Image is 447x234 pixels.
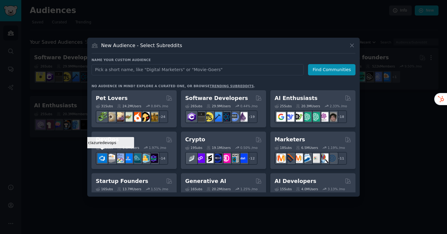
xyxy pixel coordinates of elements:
img: AItoolsCatalog [293,112,303,122]
div: 20.3M Users [296,104,320,108]
div: 21 Sub s [96,146,113,150]
div: + 14 [155,152,168,165]
div: 24.2M Users [117,104,141,108]
img: web3 [213,153,222,163]
img: ethstaker [204,153,213,163]
img: MarketingResearch [319,153,328,163]
img: OnlineMarketing [327,153,337,163]
img: chatgpt_promptDesign [302,112,311,122]
h2: Startup Founders [96,177,148,185]
input: Pick a short name, like "Digital Marketers" or "Movie-Goers" [92,64,304,75]
img: herpetology [98,112,107,122]
div: No audience in mind? Explore a curated one, or browse . [92,84,255,88]
img: ethfinance [187,153,196,163]
div: 1.97 % /mo [149,146,166,150]
h3: Name your custom audience [92,58,355,62]
div: 2.33 % /mo [330,104,347,108]
img: OpenAIDev [319,112,328,122]
img: reactnative [221,112,230,122]
img: ballpython [106,112,116,122]
img: aws_cdk [140,153,150,163]
div: + 12 [245,152,258,165]
img: DeepSeek [285,112,294,122]
img: PetAdvice [140,112,150,122]
img: csharp [187,112,196,122]
h2: AI Developers [275,177,316,185]
div: 6.5M Users [296,146,318,150]
img: GoogleGeminiAI [276,112,286,122]
a: trending subreddits [210,84,254,88]
img: content_marketing [276,153,286,163]
h3: New Audience - Select Subreddits [101,42,182,49]
img: DevOpsLinks [123,153,133,163]
img: elixir [238,112,248,122]
img: turtle [123,112,133,122]
div: 16 Sub s [96,187,113,191]
img: Emailmarketing [302,153,311,163]
img: cockatiel [132,112,141,122]
div: 13.7M Users [117,187,141,191]
div: + 18 [334,110,347,123]
img: chatgpt_prompts_ [310,112,320,122]
h2: Software Developers [185,95,248,102]
img: azuredevops [98,153,107,163]
img: CryptoNews [230,153,239,163]
div: 0.44 % /mo [240,104,258,108]
div: 15 Sub s [275,187,292,191]
div: + 24 [155,110,168,123]
h2: Marketers [275,136,305,143]
div: 19.1M Users [206,146,230,150]
h2: AI Enthusiasts [275,95,317,102]
div: 31 Sub s [96,104,113,108]
div: 0.84 % /mo [151,104,168,108]
img: AWS_Certified_Experts [106,153,116,163]
img: platformengineering [132,153,141,163]
div: + 11 [334,152,347,165]
img: ArtificalIntelligence [327,112,337,122]
div: 25 Sub s [275,104,292,108]
button: Find Communities [308,64,355,75]
img: AskComputerScience [230,112,239,122]
img: PlatformEngineers [149,153,158,163]
div: 19 Sub s [185,146,202,150]
div: 18 Sub s [275,146,292,150]
h2: Crypto [185,136,205,143]
img: Docker_DevOps [115,153,124,163]
img: googleads [310,153,320,163]
div: 1.6M Users [117,146,139,150]
img: defi_ [238,153,248,163]
h2: Generative AI [185,177,226,185]
img: AskMarketing [293,153,303,163]
div: 16 Sub s [185,187,202,191]
div: 0.50 % /mo [240,146,258,150]
div: 1.51 % /mo [151,187,168,191]
h2: DevOps [96,136,119,143]
img: defiblockchain [221,153,230,163]
img: 0xPolygon [196,153,205,163]
div: + 19 [245,110,258,123]
div: 4.0M Users [296,187,318,191]
div: 29.9M Users [206,104,230,108]
img: iOSProgramming [213,112,222,122]
img: learnjavascript [204,112,213,122]
div: 3.13 % /mo [328,187,345,191]
img: bigseo [285,153,294,163]
div: 20.2M Users [206,187,230,191]
img: leopardgeckos [115,112,124,122]
div: 1.19 % /mo [328,146,345,150]
img: dogbreed [149,112,158,122]
h2: Pet Lovers [96,95,128,102]
img: software [196,112,205,122]
div: 1.25 % /mo [240,187,258,191]
div: 26 Sub s [185,104,202,108]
